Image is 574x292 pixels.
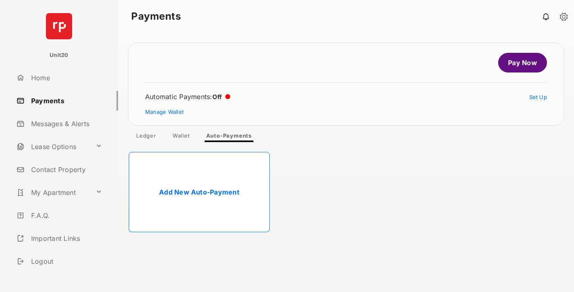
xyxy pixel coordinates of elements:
[145,109,184,115] a: Manage Wallet
[131,11,181,21] strong: Payments
[13,206,118,225] a: F.A.Q.
[13,68,118,88] a: Home
[13,229,105,248] a: Important Links
[212,93,222,101] span: Off
[13,183,92,202] a: My Apartment
[13,137,92,156] a: Lease Options
[129,152,270,232] a: Add New Auto-Payment
[13,114,118,134] a: Messages & Alerts
[145,93,230,101] div: Automatic Payments :
[13,91,118,111] a: Payments
[166,132,196,142] a: Wallet
[130,132,163,142] a: Ledger
[200,132,258,142] a: Auto-Payments
[529,94,547,100] a: Set Up
[13,251,118,271] a: Logout
[46,13,72,39] img: svg+xml;base64,PHN2ZyB4bWxucz0iaHR0cDovL3d3dy53My5vcmcvMjAwMC9zdmciIHdpZHRoPSI2NCIgaGVpZ2h0PSI2NC...
[50,51,68,59] p: Unit20
[13,160,118,179] a: Contact Property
